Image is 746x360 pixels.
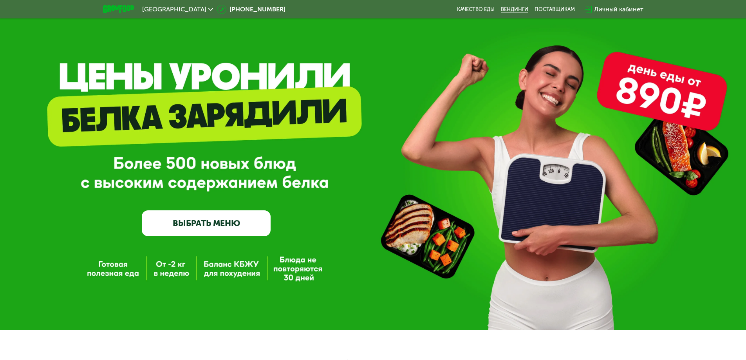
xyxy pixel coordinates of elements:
div: поставщикам [535,6,575,13]
span: [GEOGRAPHIC_DATA] [142,6,206,13]
a: ВЫБРАТЬ МЕНЮ [142,210,271,236]
div: Личный кабинет [594,5,643,14]
a: Вендинги [501,6,528,13]
a: Качество еды [457,6,495,13]
a: [PHONE_NUMBER] [217,5,285,14]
